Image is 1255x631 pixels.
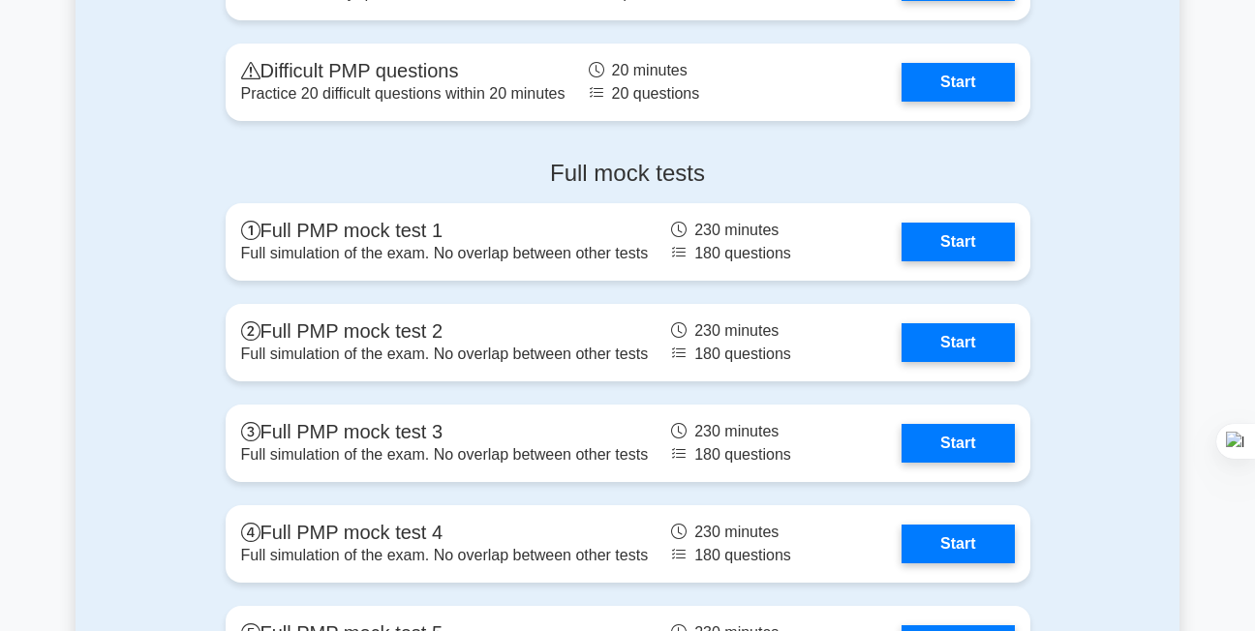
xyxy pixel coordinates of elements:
[902,223,1014,261] a: Start
[902,525,1014,563] a: Start
[902,424,1014,463] a: Start
[902,63,1014,102] a: Start
[902,323,1014,362] a: Start
[226,160,1030,188] h4: Full mock tests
